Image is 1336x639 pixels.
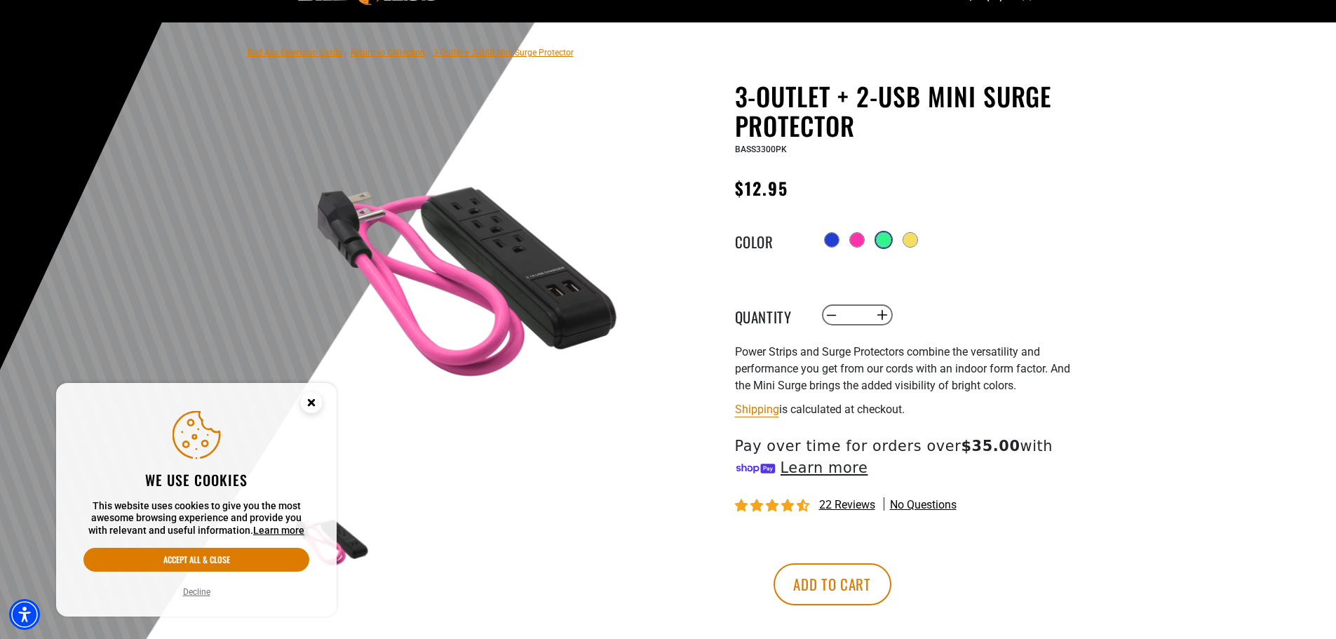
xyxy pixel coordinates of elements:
[735,144,787,154] span: BASS3300PK
[248,43,574,60] nav: breadcrumbs
[774,563,891,605] button: Add to cart
[735,344,1079,394] p: Power Strips and Surge Protectors combine the versatility and performance you get from our cords ...
[735,231,805,249] legend: Color
[735,400,1079,419] div: is calculated at checkout.
[433,48,574,58] span: 3-Outlet + 2-USB Mini Surge Protector
[289,117,627,455] img: pink
[735,306,805,324] label: Quantity
[253,525,304,536] a: This website uses cookies to give you the most awesome browsing experience and provide you with r...
[735,175,788,201] span: $12.95
[351,48,425,58] a: Return to Collection
[345,48,348,58] span: ›
[286,383,337,426] button: Close this option
[83,548,309,572] button: Accept all & close
[735,499,812,513] span: 4.36 stars
[890,497,957,513] span: No questions
[83,500,309,537] p: This website uses cookies to give you the most awesome browsing experience and provide you with r...
[428,48,431,58] span: ›
[83,471,309,489] h2: We use cookies
[56,383,337,617] aside: Cookie Consent
[9,599,40,630] div: Accessibility Menu
[248,48,342,58] a: Bad Ass Extension Cords
[735,81,1079,140] h1: 3-Outlet + 2-USB Mini Surge Protector
[735,403,779,416] a: Shipping
[819,498,875,511] span: 22 reviews
[179,585,215,599] button: Decline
